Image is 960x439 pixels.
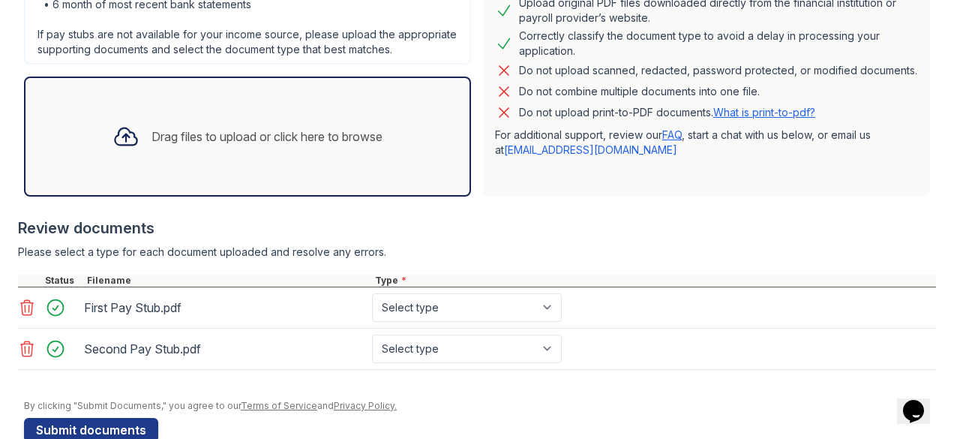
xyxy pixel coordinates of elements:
[24,400,936,412] div: By clicking "Submit Documents," you agree to our and
[519,83,760,101] div: Do not combine multiple documents into one file.
[84,275,372,287] div: Filename
[713,106,815,119] a: What is print-to-pdf?
[151,128,382,146] div: Drag files to upload or click here to browse
[495,128,918,158] p: For additional support, review our , start a chat with us below, or email us at
[84,337,366,361] div: Second Pay Stub.pdf
[334,400,397,411] a: Privacy Policy.
[519,62,917,80] div: Do not upload scanned, redacted, password protected, or modified documents.
[42,275,84,287] div: Status
[372,275,936,287] div: Type
[84,296,366,320] div: First Pay Stub.pdf
[241,400,317,411] a: Terms of Service
[519,105,815,120] p: Do not upload print-to-PDF documents.
[662,128,682,141] a: FAQ
[897,379,945,424] iframe: chat widget
[18,245,936,260] div: Please select a type for each document uploaded and resolve any errors.
[504,143,677,156] a: [EMAIL_ADDRESS][DOMAIN_NAME]
[519,29,918,59] div: Correctly classify the document type to avoid a delay in processing your application.
[18,218,936,239] div: Review documents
